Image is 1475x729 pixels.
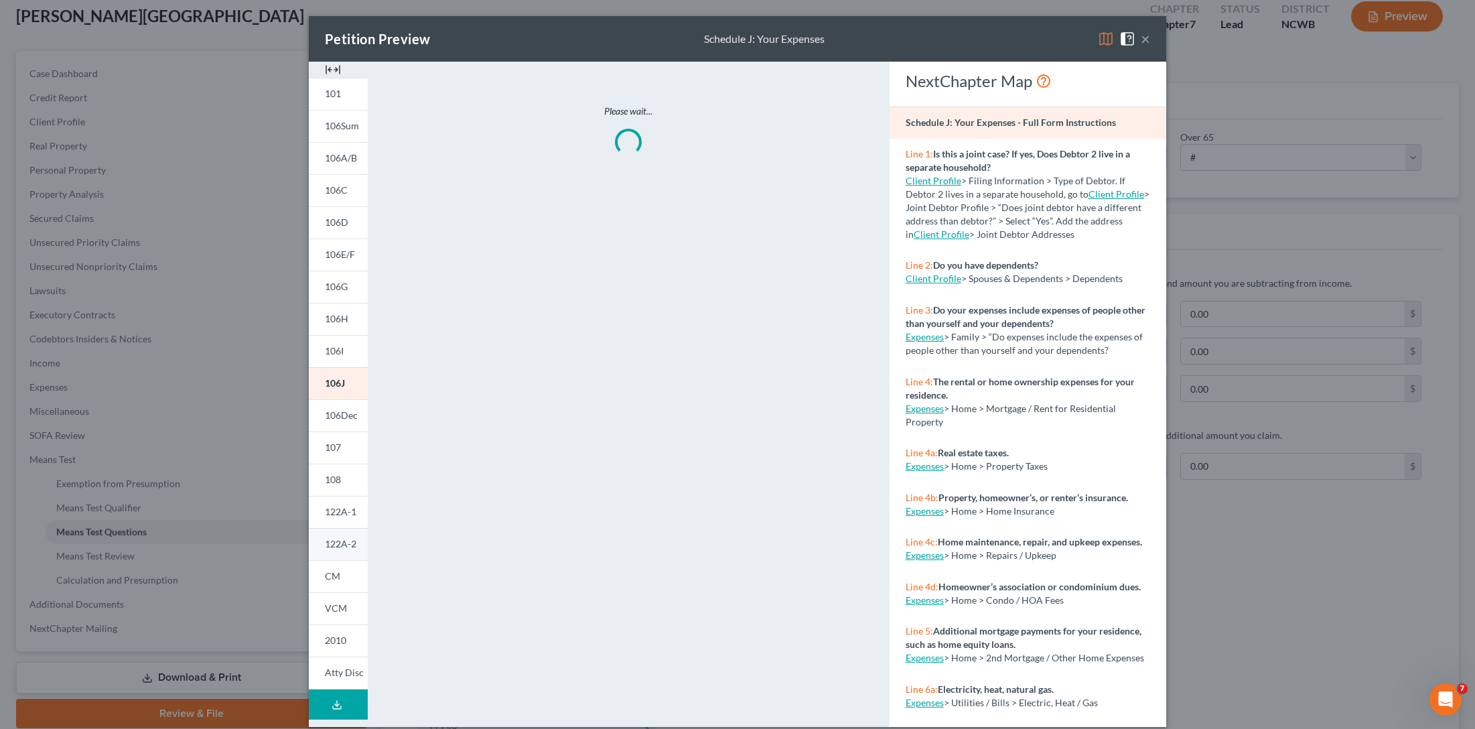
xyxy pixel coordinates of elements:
strong: The rental or home ownership expenses for your residence. [906,376,1135,401]
a: Expenses [906,697,944,708]
span: > Home > Property Taxes [944,460,1048,472]
a: 122A-2 [309,528,368,560]
span: 106Dec [325,409,358,421]
span: 2010 [325,635,346,646]
span: Line 1: [906,148,933,159]
a: 106I [309,335,368,367]
a: 108 [309,464,368,496]
span: 106E/F [325,249,355,260]
a: Client Profile [1088,188,1144,200]
strong: Do your expenses include expenses of people other than yourself and your dependents? [906,304,1145,329]
a: Expenses [906,460,944,472]
p: Please wait... [424,105,833,118]
a: Expenses [906,403,944,414]
span: 101 [325,88,341,99]
strong: Electricity, heat, natural gas. [938,683,1054,695]
a: 106E/F [309,239,368,271]
span: Line 4c: [906,536,938,547]
span: Line 4d: [906,581,938,592]
strong: Is this a joint case? If yes, Does Debtor 2 live in a separate household? [906,148,1130,173]
span: > Utilities / Bills > Electric, Heat / Gas [944,697,1098,708]
span: Atty Disc [325,667,364,678]
strong: Do you have dependents? [933,259,1038,271]
span: VCM [325,602,347,614]
a: Expenses [906,594,944,606]
span: 106J [325,377,345,389]
a: 106J [309,367,368,399]
span: 108 [325,474,341,485]
a: Expenses [906,331,944,342]
span: 106C [325,184,348,196]
span: 106D [325,216,348,228]
span: > Home > Condo / HOA Fees [944,594,1064,606]
a: 106A/B [309,142,368,174]
a: Expenses [906,652,944,663]
span: 107 [325,442,341,453]
a: Client Profile [914,228,969,240]
span: > Joint Debtor Addresses [914,228,1074,240]
span: 106I [325,345,344,356]
strong: Property, homeowner’s, or renter’s insurance. [938,492,1128,503]
span: 122A-2 [325,538,356,549]
span: > Filing Information > Type of Debtor. If Debtor 2 lives in a separate household, go to [906,175,1125,200]
a: VCM [309,592,368,624]
span: Line 6a: [906,683,938,695]
span: 106Sum [325,120,359,131]
button: × [1141,31,1150,47]
a: 106C [309,174,368,206]
img: help-close-5ba153eb36485ed6c1ea00a893f15db1cb9b99d6cae46e1a8edb6c62d00a1a76.svg [1119,31,1135,47]
div: Schedule J: Your Expenses [704,31,825,47]
a: 106Dec [309,399,368,432]
div: Petition Preview [325,29,430,48]
strong: Home maintenance, repair, and upkeep expenses. [938,536,1142,547]
a: 106D [309,206,368,239]
span: 122A-1 [325,506,356,517]
span: 106A/B [325,152,357,163]
a: Expenses [906,505,944,517]
span: Line 5: [906,625,933,637]
span: 7 [1457,683,1468,694]
a: 106G [309,271,368,303]
a: Expenses [906,549,944,561]
span: Line 4b: [906,492,938,503]
a: 106Sum [309,110,368,142]
div: NextChapter Map [906,70,1150,92]
a: 122A-1 [309,496,368,528]
strong: Additional mortgage payments for your residence, such as home equity loans. [906,625,1141,650]
span: 106G [325,281,348,292]
span: > Home > 2nd Mortgage / Other Home Expenses [944,652,1144,663]
a: CM [309,560,368,592]
a: Client Profile [906,175,961,186]
span: > Family > “Do expenses include the expenses of people other than yourself and your dependents? [906,331,1143,356]
iframe: Intercom live chat [1429,683,1462,716]
strong: Real estate taxes. [938,447,1009,458]
a: 101 [309,78,368,110]
span: Line 3: [906,304,933,316]
span: Line 4: [906,376,933,387]
span: > Home > Mortgage / Rent for Residential Property [906,403,1116,427]
a: Client Profile [906,273,961,284]
span: > Spouses & Dependents > Dependents [961,273,1123,284]
span: Line 2: [906,259,933,271]
span: > Home > Home Insurance [944,505,1054,517]
strong: Schedule J: Your Expenses - Full Form Instructions [906,117,1116,128]
img: map-eea8200ae884c6f1103ae1953ef3d486a96c86aabb227e865a55264e3737af1f.svg [1098,31,1114,47]
a: 2010 [309,624,368,657]
img: expand-e0f6d898513216a626fdd78e52531dac95497ffd26381d4c15ee2fc46db09dca.svg [325,62,341,78]
strong: Homeowner’s association or condominium dues. [938,581,1141,592]
span: > Home > Repairs / Upkeep [944,549,1056,561]
a: 107 [309,432,368,464]
a: 106H [309,303,368,335]
span: 106H [325,313,348,324]
span: Line 4a: [906,447,938,458]
a: Atty Disc [309,657,368,689]
span: > Joint Debtor Profile > “Does joint debtor have a different address than debtor?” > Select “Yes”... [906,188,1149,240]
span: CM [325,570,340,582]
